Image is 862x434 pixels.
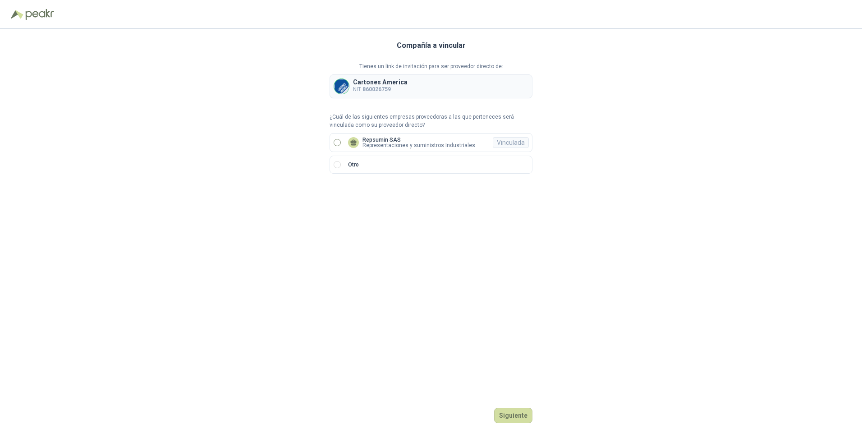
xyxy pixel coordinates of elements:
p: ¿Cuál de las siguientes empresas proveedoras a las que perteneces será vinculada como su proveedo... [330,113,532,130]
img: Logo [11,10,23,19]
p: Otro [348,161,359,169]
p: NIT [353,85,408,94]
b: 860026759 [362,86,391,92]
img: Company Logo [334,79,349,94]
p: Tienes un link de invitación para ser proveedor directo de: [330,62,532,71]
img: Peakr [25,9,54,20]
p: Repsumin SAS [362,137,475,143]
div: Vinculada [493,137,529,148]
h3: Compañía a vincular [397,40,466,51]
button: Siguiente [494,408,532,423]
p: Representaciones y suministros Industriales [362,143,475,148]
p: Cartones America [353,79,408,85]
